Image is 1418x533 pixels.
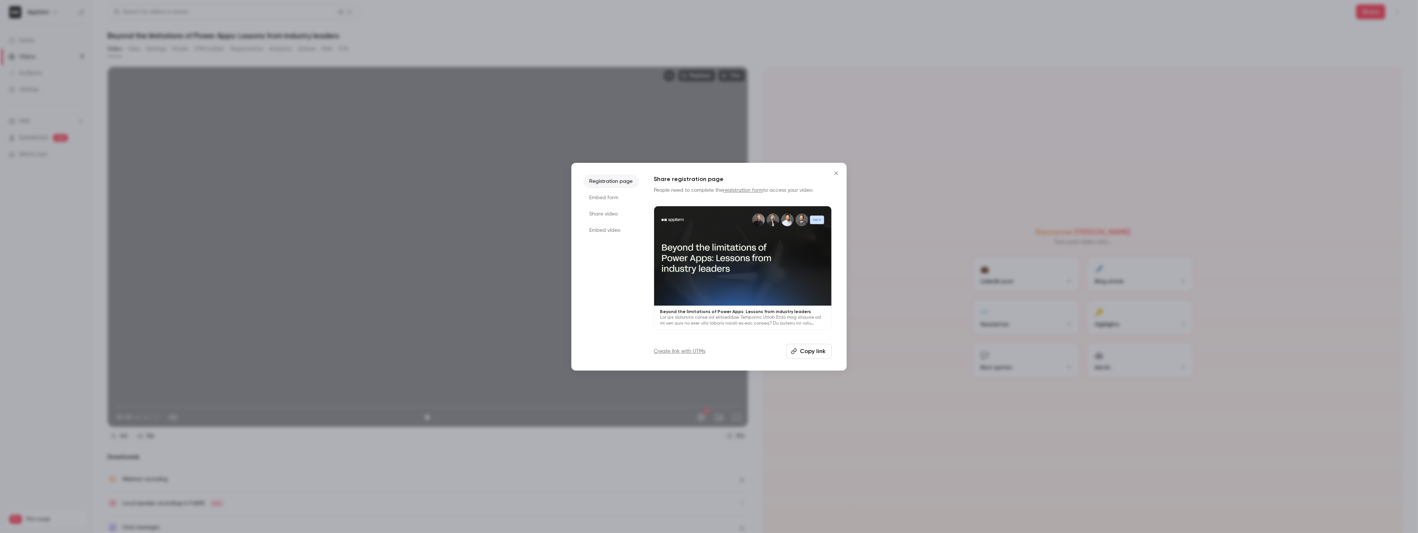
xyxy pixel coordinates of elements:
[583,175,639,188] li: Registration page
[660,309,825,315] p: Beyond the limitations of Power Apps: Lessons from industry leaders
[654,206,832,330] a: Beyond the limitations of Power Apps: Lessons from industry leadersLor ips dolorsita conse ad eli...
[583,191,639,204] li: Embed form
[660,315,825,326] p: Lor ips dolorsita conse ad elitseddoei Temporinc Utlab Etdo mag aliquae ad mi ven quis no exer ul...
[723,188,763,193] a: registration form
[583,207,639,221] li: Share video
[829,166,844,181] button: Close
[786,344,832,359] button: Copy link
[583,224,639,237] li: Embed video
[654,348,705,355] a: Create link with UTMs
[654,175,832,184] h1: Share registration page
[654,187,832,194] p: People need to complete the to access your video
